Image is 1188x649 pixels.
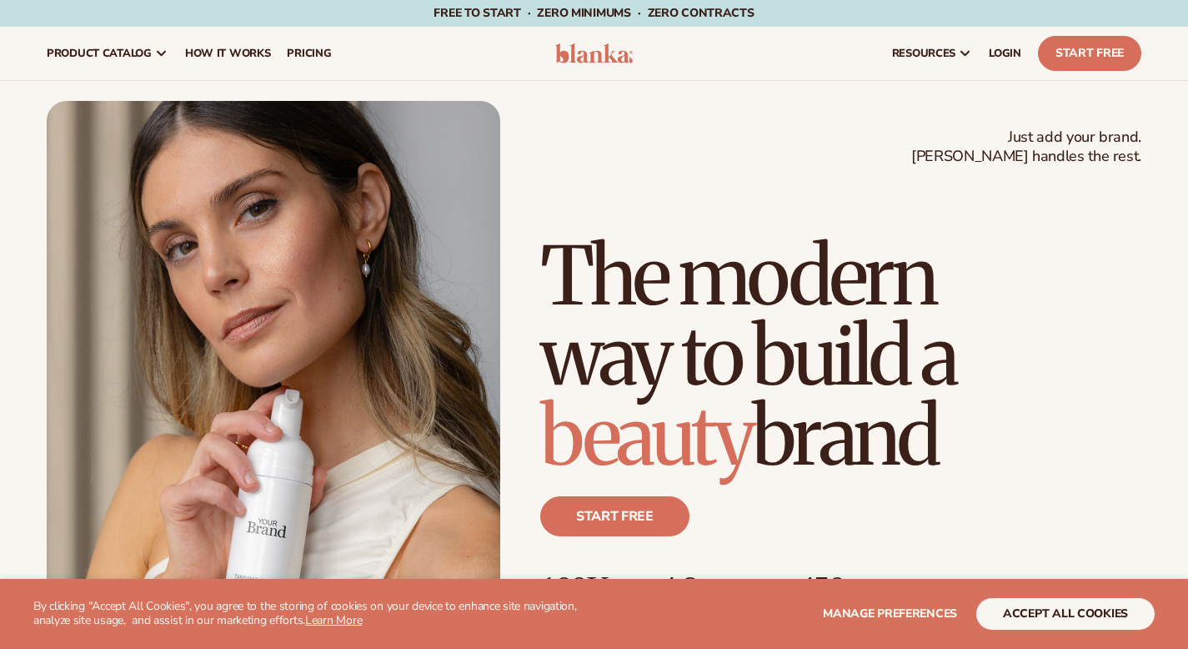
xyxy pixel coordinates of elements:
[278,27,339,80] a: pricing
[540,570,626,606] p: 100K+
[823,606,957,621] span: Manage preferences
[823,598,957,630] button: Manage preferences
[434,5,754,21] span: Free to start · ZERO minimums · ZERO contracts
[798,570,924,606] p: 450+
[989,47,1021,60] span: LOGIN
[911,128,1141,167] span: Just add your brand. [PERSON_NAME] handles the rest.
[1038,36,1141,71] a: Start Free
[38,27,177,80] a: product catalog
[540,386,752,486] span: beauty
[659,570,764,606] p: 4.9
[555,43,634,63] img: logo
[185,47,271,60] span: How It Works
[980,27,1030,80] a: LOGIN
[287,47,331,60] span: pricing
[540,236,1141,476] h1: The modern way to build a brand
[47,47,152,60] span: product catalog
[177,27,279,80] a: How It Works
[540,496,689,536] a: Start free
[976,598,1155,630] button: accept all cookies
[33,600,615,628] p: By clicking "Accept All Cookies", you agree to the storing of cookies on your device to enhance s...
[305,612,362,628] a: Learn More
[884,27,980,80] a: resources
[892,47,955,60] span: resources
